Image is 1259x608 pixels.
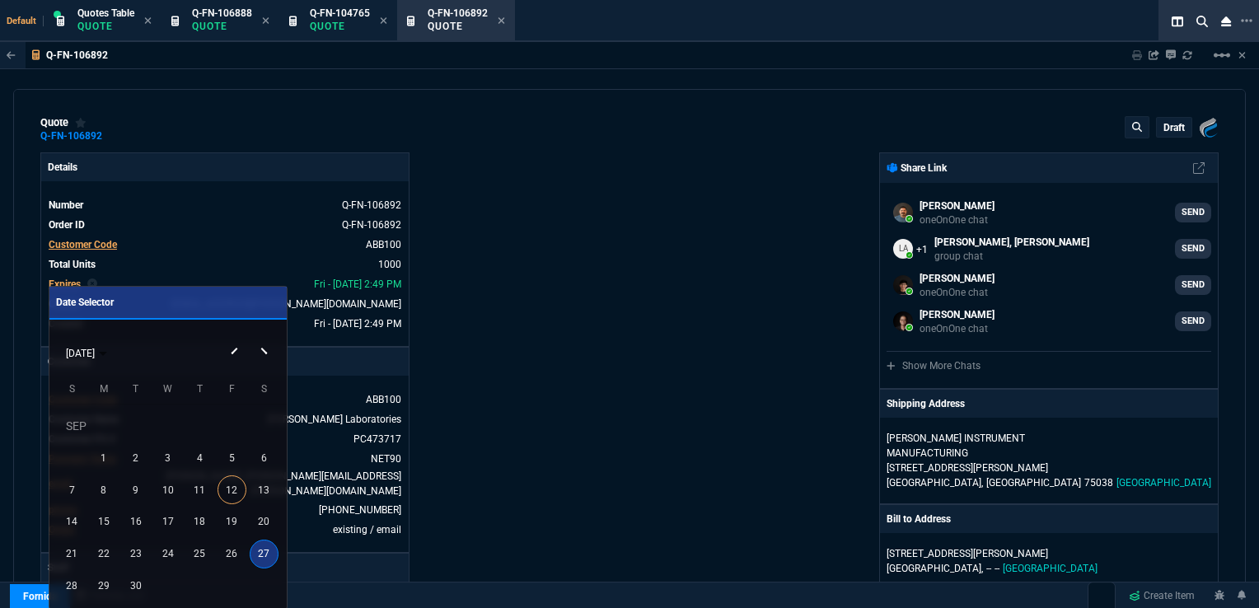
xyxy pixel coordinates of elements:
[261,383,267,395] span: S
[121,443,150,472] div: 2
[216,538,248,570] button: September 26, 2025
[250,475,278,504] div: 13
[163,383,172,395] span: W
[152,474,184,506] button: September 10, 2025
[121,507,150,536] div: 16
[58,572,87,601] div: 28
[53,337,120,368] button: Choose month and year
[58,475,87,504] div: 7
[152,538,184,570] button: September 24, 2025
[153,540,182,568] div: 24
[185,475,214,504] div: 11
[87,474,119,506] button: September 8, 2025
[119,506,152,538] button: September 16, 2025
[153,475,182,504] div: 10
[185,443,214,472] div: 4
[152,506,184,538] button: September 17, 2025
[58,507,87,536] div: 14
[185,540,214,568] div: 25
[152,442,184,474] button: September 3, 2025
[248,506,280,538] button: September 20, 2025
[250,507,278,536] div: 20
[87,538,119,570] button: September 22, 2025
[119,474,152,506] button: September 9, 2025
[121,475,150,504] div: 9
[184,442,216,474] button: September 4, 2025
[218,540,246,568] div: 26
[58,540,87,568] div: 21
[218,507,246,536] div: 19
[56,474,88,506] button: September 7, 2025
[153,443,182,472] div: 3
[56,297,114,308] span: Date Selector
[216,506,248,538] button: September 19, 2025
[121,540,150,568] div: 23
[184,506,216,538] button: September 18, 2025
[119,442,152,474] button: September 2, 2025
[121,572,150,601] div: 30
[153,507,182,536] div: 17
[184,538,216,570] button: September 25, 2025
[87,570,119,602] button: September 29, 2025
[248,538,280,570] button: September 27, 2025
[87,506,119,538] button: September 15, 2025
[184,474,216,506] button: September 11, 2025
[133,383,138,395] span: T
[87,442,119,474] button: September 1, 2025
[216,442,248,474] button: September 5, 2025
[89,475,118,504] div: 8
[216,474,248,506] button: September 12, 2025
[197,383,203,395] span: T
[66,348,95,359] span: [DATE]
[89,507,118,536] div: 15
[218,443,246,472] div: 5
[56,538,88,570] button: September 21, 2025
[248,474,280,506] button: September 13, 2025
[89,443,118,472] div: 1
[229,383,235,395] span: F
[119,570,152,602] button: September 30, 2025
[248,442,280,474] button: September 6, 2025
[250,540,278,568] div: 27
[89,540,118,568] div: 22
[56,410,280,442] td: SEP
[185,507,214,536] div: 18
[100,383,108,395] span: M
[89,572,118,601] div: 29
[56,570,88,602] button: September 28, 2025
[218,475,246,504] div: 12
[69,383,75,395] span: S
[56,506,88,538] button: September 14, 2025
[250,443,278,472] div: 6
[119,538,152,570] button: September 23, 2025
